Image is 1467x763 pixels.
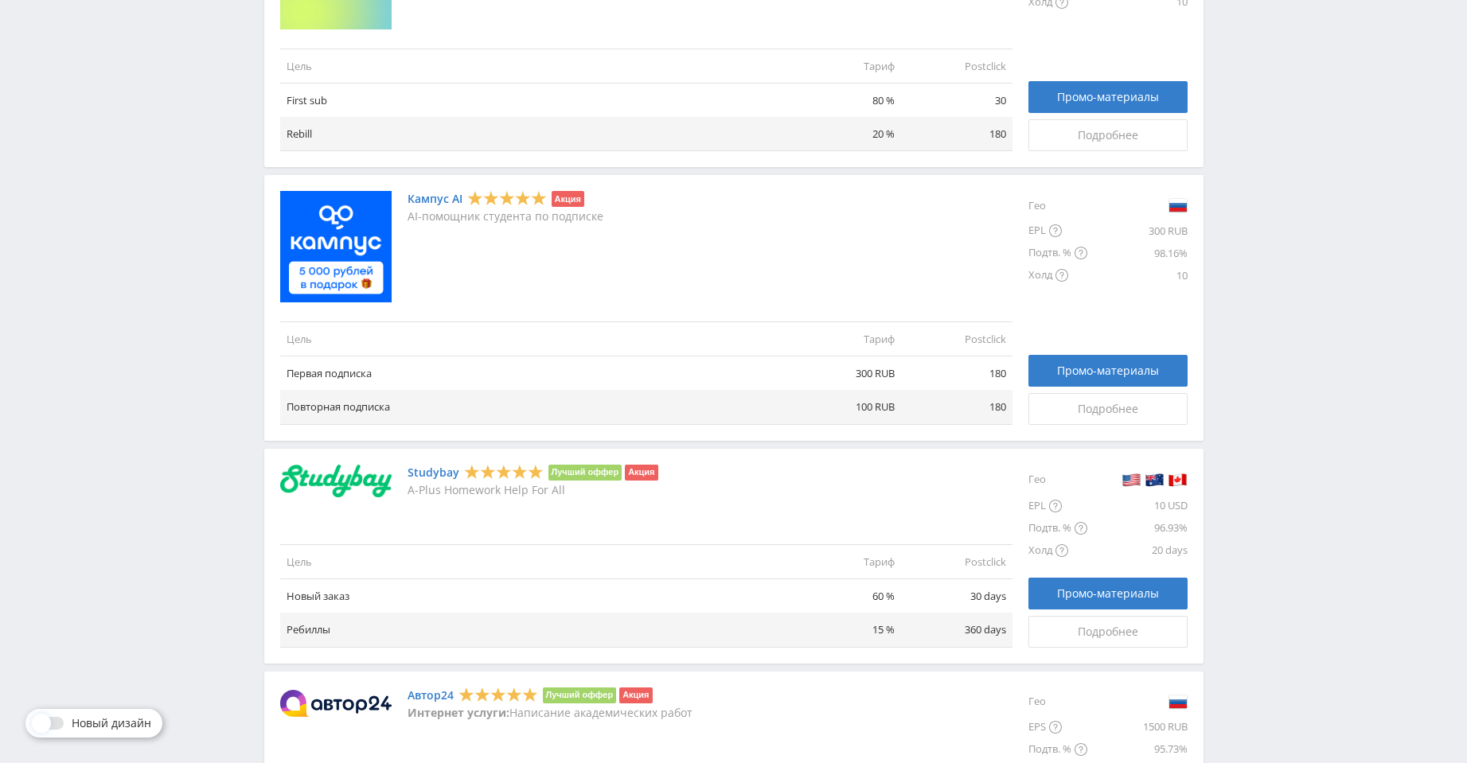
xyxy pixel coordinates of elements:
p: Написание академических работ [408,707,693,719]
span: Подробнее [1078,129,1138,142]
a: Подробнее [1028,616,1188,648]
span: Новый дизайн [72,717,151,730]
div: 5 Stars [458,686,538,703]
a: Промо-материалы [1028,355,1188,387]
div: 1500 RUB [1087,716,1188,738]
div: EPL [1028,220,1087,242]
td: 300 RUB [790,356,901,391]
a: Промо-материалы [1028,578,1188,609]
li: Лучший оффер [548,465,622,481]
td: Postclick [901,322,1012,356]
div: Подтв. % [1028,517,1087,539]
div: Гео [1028,687,1087,716]
td: Первая подписка [280,356,790,391]
a: Автор24 [408,689,454,702]
a: Studybay [408,466,459,479]
td: 60 % [790,579,901,613]
a: Подробнее [1028,119,1188,151]
img: Studybay [280,465,392,498]
div: 10 [1087,264,1188,286]
td: 360 days [901,613,1012,647]
td: Postclick [901,49,1012,83]
strong: Интернет услуги: [408,705,509,720]
span: Промо-материалы [1057,587,1159,600]
span: Подробнее [1078,403,1138,415]
td: Postclick [901,545,1012,579]
td: 180 [901,117,1012,151]
div: 10 USD [1087,495,1188,517]
td: 15 % [790,613,901,647]
li: Акция [619,687,652,703]
td: 100 RUB [790,390,901,424]
img: Кампус AI [280,191,392,302]
td: First sub [280,83,790,117]
div: Холд [1028,539,1087,562]
div: 5 Stars [464,463,544,480]
td: Тариф [790,322,901,356]
div: 20 days [1087,539,1188,562]
td: Новый заказ [280,579,790,613]
li: Акция [552,191,584,207]
p: AI-помощник студента по подписке [408,210,603,223]
td: Rebill [280,117,790,151]
span: Промо-материалы [1057,91,1159,103]
div: Гео [1028,191,1087,220]
div: EPL [1028,495,1087,517]
td: Повторная подписка [280,390,790,424]
td: 80 % [790,83,901,117]
p: A-Plus Homework Help For All [408,484,658,496]
td: Ребиллы [280,613,790,647]
li: Акция [625,465,657,481]
div: 98.16% [1087,242,1188,264]
td: 20 % [790,117,901,151]
div: 95.73% [1087,738,1188,761]
div: EPS [1028,716,1087,738]
td: Цель [280,49,790,83]
td: 180 [901,390,1012,424]
td: Тариф [790,545,901,579]
div: 300 RUB [1087,220,1188,242]
li: Лучший оффер [543,687,617,703]
div: 5 Stars [467,190,547,207]
a: Подробнее [1028,393,1188,425]
div: Подтв. % [1028,738,1087,761]
div: Холд [1028,264,1087,286]
span: Промо-материалы [1057,364,1159,377]
div: Подтв. % [1028,242,1087,264]
td: Цель [280,322,790,356]
div: Гео [1028,465,1087,495]
td: 180 [901,356,1012,391]
td: 30 [901,83,1012,117]
a: Кампус AI [408,193,462,205]
div: 96.93% [1087,517,1188,539]
a: Промо-материалы [1028,81,1188,113]
td: 30 days [901,579,1012,613]
img: Автор24 [280,690,392,717]
span: Подробнее [1078,625,1138,638]
td: Тариф [790,49,901,83]
td: Цель [280,545,790,579]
